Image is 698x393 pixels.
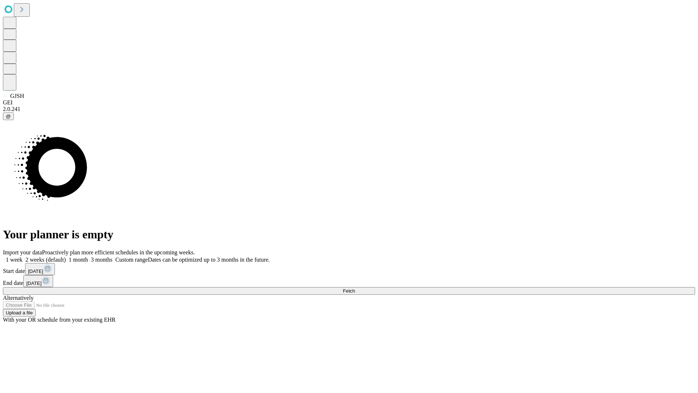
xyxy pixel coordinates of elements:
span: Import your data [3,249,42,255]
button: Upload a file [3,309,36,317]
div: GEI [3,99,695,106]
span: 3 months [91,257,112,263]
div: End date [3,275,695,287]
span: @ [6,114,11,119]
span: 1 month [69,257,88,263]
button: [DATE] [25,263,55,275]
span: 2 weeks (default) [25,257,66,263]
span: GJSH [10,93,24,99]
span: [DATE] [26,281,41,286]
h1: Your planner is empty [3,228,695,241]
span: 1 week [6,257,23,263]
span: Alternatively [3,295,33,301]
span: Dates can be optimized up to 3 months in the future. [148,257,270,263]
button: @ [3,112,14,120]
span: Fetch [343,288,355,294]
div: 2.0.241 [3,106,695,112]
button: [DATE] [23,275,53,287]
span: Proactively plan more efficient schedules in the upcoming weeks. [42,249,195,255]
span: [DATE] [28,269,43,274]
div: Start date [3,263,695,275]
span: Custom range [115,257,148,263]
button: Fetch [3,287,695,295]
span: With your OR schedule from your existing EHR [3,317,116,323]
